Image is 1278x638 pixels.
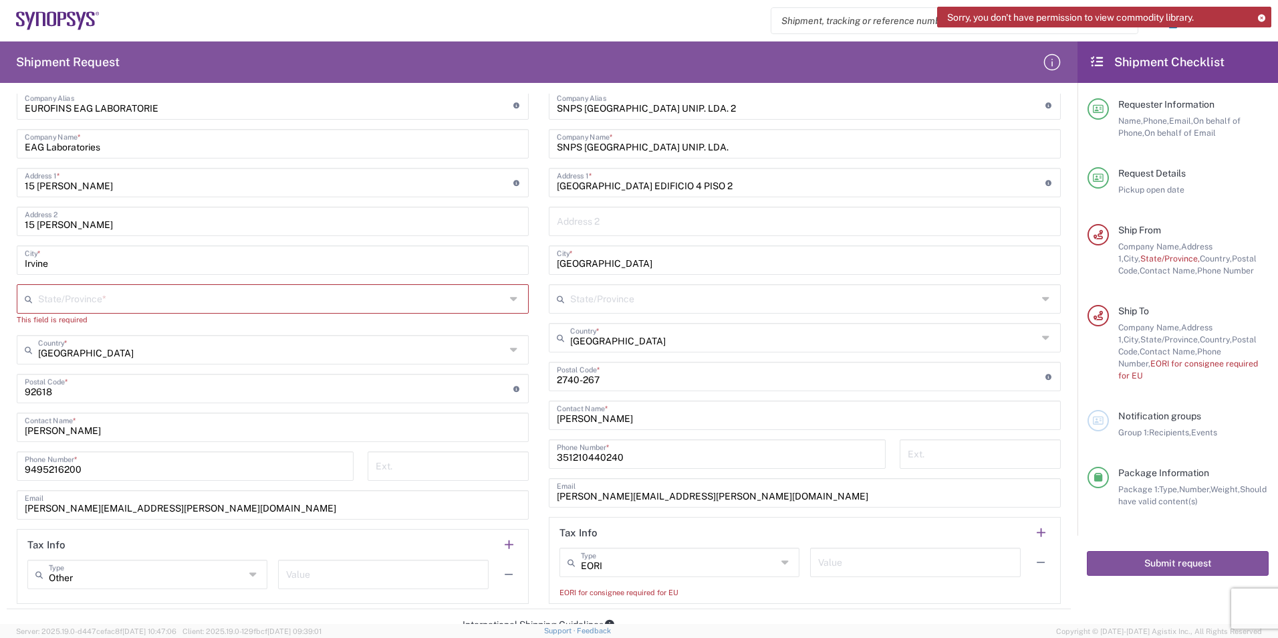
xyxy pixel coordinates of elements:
[1143,116,1169,126] span: Phone,
[771,8,1118,33] input: Shipment, tracking or reference number
[1140,265,1197,276] span: Contact Name,
[1118,358,1258,381] span: EORI for consignee required for EU
[1179,484,1210,494] span: Number,
[1191,427,1217,437] span: Events
[1149,427,1191,437] span: Recipients,
[1140,346,1197,356] span: Contact Name,
[577,627,611,635] a: Feedback
[1118,306,1149,316] span: Ship To
[1140,334,1200,344] span: State/Province,
[1124,334,1140,344] span: City,
[1118,99,1215,110] span: Requester Information
[947,11,1194,23] span: Sorry, you don't have permission to view commodity library.
[1169,116,1193,126] span: Email,
[1118,168,1186,179] span: Request Details
[1118,484,1159,494] span: Package 1:
[1090,54,1225,70] h2: Shipment Checklist
[1118,467,1209,478] span: Package Information
[267,627,322,635] span: [DATE] 09:39:01
[1118,116,1143,126] span: Name,
[1118,411,1201,421] span: Notification groups
[544,627,578,635] a: Support
[7,619,1071,631] div: International Shipping Guidelines
[559,526,598,540] h2: Tax Info
[16,54,120,70] h2: Shipment Request
[1056,625,1262,637] span: Copyright © [DATE]-[DATE] Agistix Inc., All Rights Reserved
[182,627,322,635] span: Client: 2025.19.0-129fbcf
[559,587,1050,599] div: EORI for consignee required for EU
[1144,128,1216,138] span: On behalf of Email
[1118,241,1181,251] span: Company Name,
[1200,253,1232,263] span: Country,
[1210,484,1240,494] span: Weight,
[1197,265,1254,276] span: Phone Number
[1118,427,1149,437] span: Group 1:
[17,314,529,326] div: This field is required
[1118,225,1161,235] span: Ship From
[1124,253,1140,263] span: City,
[1118,322,1181,332] span: Company Name,
[1087,551,1269,576] button: Submit request
[27,538,66,552] h2: Tax Info
[1118,185,1184,195] span: Pickup open date
[122,627,176,635] span: [DATE] 10:47:06
[1200,334,1232,344] span: Country,
[16,627,176,635] span: Server: 2025.19.0-d447cefac8f
[1159,484,1179,494] span: Type,
[1140,253,1200,263] span: State/Province,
